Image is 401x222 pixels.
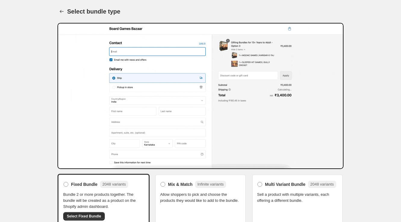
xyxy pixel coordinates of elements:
span: Bundle 2 or more products together. The bundle will be created as a product on the Shopify admin ... [63,192,144,210]
span: Select Fixed Bundle [67,214,101,219]
h1: Select bundle type [67,8,120,15]
span: Infinite variants [197,182,224,186]
span: Multi Variant Bundle [265,181,306,187]
span: 2048 variants [310,182,334,186]
button: Select Fixed Bundle [63,212,105,220]
span: Allow shoppers to pick and choose the products they would like to add to the bundle. [160,192,241,204]
span: 2048 variants [102,182,126,186]
span: Fixed Bundle [71,181,98,187]
span: Sell a product with multiple variants, each offering a different bundle. [257,192,338,204]
button: Back [58,7,66,16]
span: Mix & Match [168,181,193,187]
img: Bundle Preview [58,23,343,169]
